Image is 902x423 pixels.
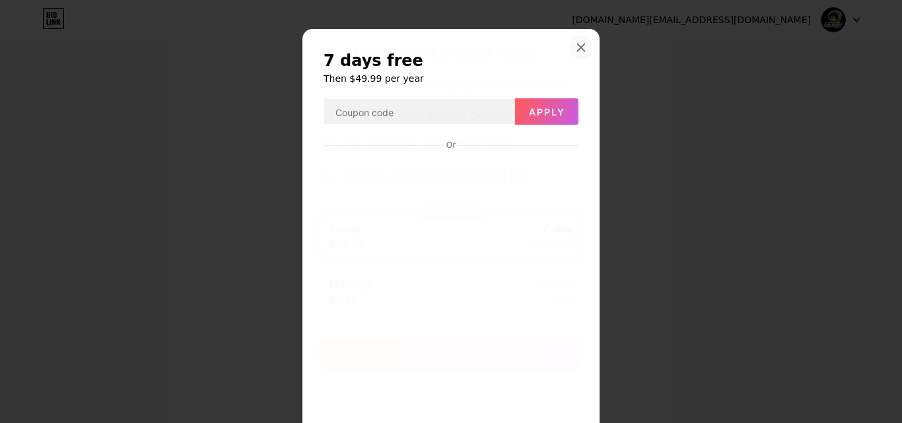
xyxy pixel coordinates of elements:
span: 7 days free [324,50,423,71]
div: Or [444,140,458,150]
input: Coupon code [324,99,514,125]
span: Apply [529,106,565,117]
h6: Then $49.99 per year [324,72,578,85]
button: Apply [515,98,578,125]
